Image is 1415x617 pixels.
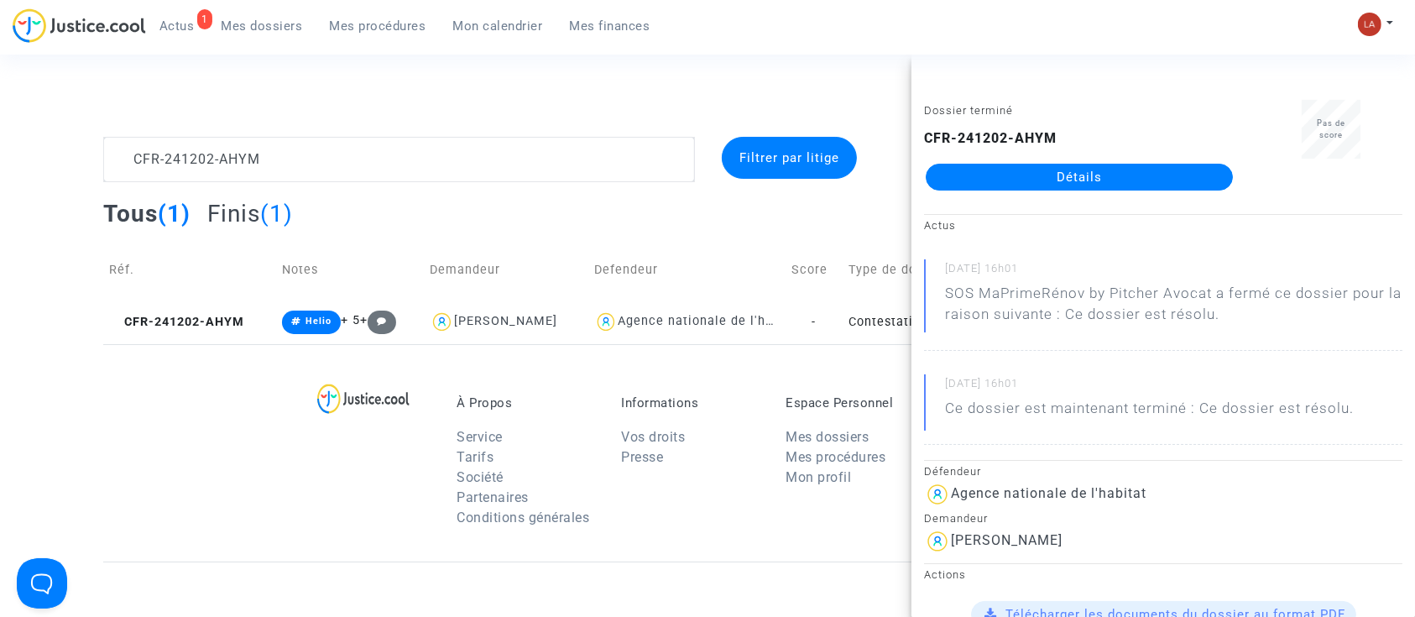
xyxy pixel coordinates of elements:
div: Agence nationale de l'habitat [951,485,1146,501]
a: Service [457,429,503,445]
a: Mon profil [786,469,851,485]
p: Ce dossier est maintenant terminé : Ce dossier est résolu. [945,398,1354,427]
small: Dossier terminé [924,104,1013,117]
div: Agence nationale de l'habitat [618,314,802,328]
a: Mon calendrier [440,13,556,39]
div: [PERSON_NAME] [454,314,557,328]
p: Espace Personnel [786,395,925,410]
span: Finis [207,200,260,227]
a: Mes procédures [316,13,440,39]
span: Helio [305,316,332,327]
span: + [360,313,396,327]
small: Défendeur [924,465,981,478]
img: logo-lg.svg [317,384,410,414]
a: Tarifs [457,449,493,465]
div: [PERSON_NAME] [951,532,1063,548]
p: Informations [621,395,760,410]
td: Defendeur [588,240,786,300]
td: Réf. [103,240,276,300]
span: Pas de score [1317,118,1345,139]
span: - [812,315,817,329]
span: Mes procédures [330,18,426,34]
a: Société [457,469,504,485]
td: Type de dossier [843,240,1041,300]
div: SOS MaPrimeRénov by Pitcher Avocat a fermé ce dossier pour la raison suivante : Ce dossier est ré... [945,283,1402,325]
span: Mes dossiers [222,18,303,34]
a: Mes dossiers [786,429,869,445]
span: Actus [159,18,195,34]
a: Vos droits [621,429,685,445]
span: (1) [260,200,293,227]
a: Partenaires [457,489,529,505]
span: Tous [103,200,158,227]
span: + 5 [341,313,360,327]
a: 1Actus [146,13,208,39]
small: Actions [924,568,966,581]
td: Score [786,240,842,300]
img: icon-user.svg [594,310,619,334]
img: icon-user.svg [924,528,951,555]
p: À Propos [457,395,596,410]
img: jc-logo.svg [13,8,146,43]
a: Mes dossiers [208,13,316,39]
td: Demandeur [424,240,587,300]
span: (1) [158,200,191,227]
span: Mon calendrier [453,18,543,34]
img: icon-user.svg [924,481,951,508]
iframe: Help Scout Beacon - Open [17,558,67,609]
small: Demandeur [924,512,988,525]
small: Actus [924,219,956,232]
small: [DATE] 16h01 [945,261,1402,283]
a: Mes procédures [786,449,885,465]
a: Détails [926,164,1233,191]
div: 1 [197,9,212,29]
span: CFR-241202-AHYM [109,315,244,329]
small: [DATE] 16h01 [945,376,1402,398]
a: Conditions générales [457,510,589,525]
a: Presse [621,449,663,465]
img: 3f9b7d9779f7b0ffc2b90d026f0682a9 [1358,13,1381,36]
img: icon-user.svg [430,310,454,334]
b: CFR-241202-AHYM [924,130,1057,146]
a: Mes finances [556,13,664,39]
td: Notes [276,240,424,300]
span: Filtrer par litige [739,150,839,165]
td: Contestation du retrait de [PERSON_NAME] par l'ANAH (mandataire) [843,300,1041,344]
span: Mes finances [570,18,650,34]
